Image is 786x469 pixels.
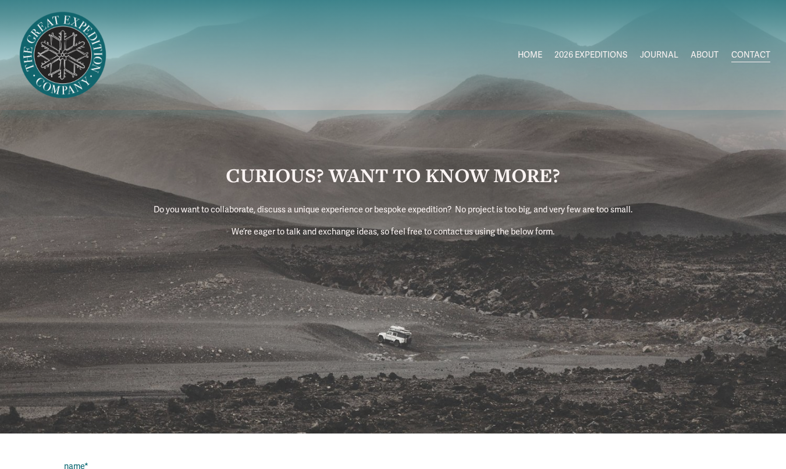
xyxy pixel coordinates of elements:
a: ABOUT [691,47,719,63]
span: Do you want to collaborate, discuss a unique experience or bespoke expedition? No project is too ... [154,205,632,215]
span: 2026 EXPEDITIONS [554,48,627,63]
a: CONTACT [731,47,770,63]
a: folder dropdown [554,47,627,63]
span: We’re eager to talk and exchange ideas, so feel free to contact us using the below form. [232,227,554,237]
img: Arctic Expeditions [16,8,110,102]
a: JOURNAL [640,47,678,63]
a: HOME [518,47,542,63]
strong: CURIOUS? WANT TO KNOW MORE? [226,162,560,188]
